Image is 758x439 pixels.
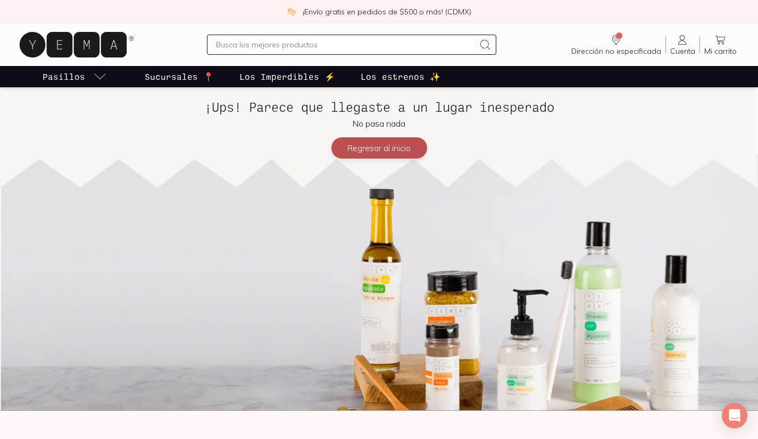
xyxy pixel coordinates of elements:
p: Los Imperdibles ⚡️ [239,70,335,83]
input: Busca los mejores productos [216,38,474,51]
p: Sucursales 📍 [145,70,214,83]
span: Cuenta [670,46,695,56]
a: Sucursales 📍 [143,66,216,87]
p: Los estrenos ✨ [361,70,440,83]
button: Regresar al inicio [331,137,427,159]
p: Pasillos [43,70,85,83]
img: check [287,7,296,16]
a: pasillo-todos-link [40,66,109,87]
span: Mi carrito [704,46,737,56]
a: Los estrenos ✨ [359,66,443,87]
a: Los Imperdibles ⚡️ [237,66,337,87]
a: Dirección no especificada [567,34,665,56]
a: Mi carrito [700,34,741,56]
div: Open Intercom Messenger [722,403,747,428]
p: ¡Envío gratis en pedidos de $500 o más! (CDMX) [303,6,471,17]
a: Cuenta [666,34,699,56]
span: Dirección no especificada [571,46,661,56]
